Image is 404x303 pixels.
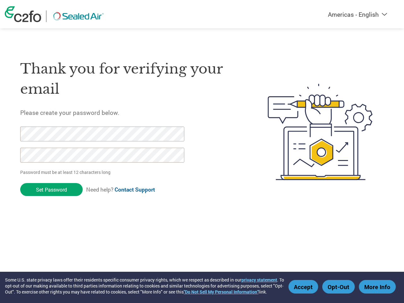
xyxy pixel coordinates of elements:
span: Need help? [86,186,155,193]
button: Opt-Out [322,280,355,294]
p: Password must be at least 12 characters long [20,169,186,175]
div: Some U.S. state privacy laws offer their residents specific consumer privacy rights, which we res... [5,277,285,295]
h1: Thank you for verifying your email [20,59,238,99]
img: Sealed Air [51,10,105,22]
a: "Do Not Sell My Personal Information" [184,289,258,295]
button: Accept [288,280,318,294]
img: create-password [257,50,384,214]
h5: Please create your password below. [20,109,238,116]
img: c2fo logo [5,6,41,22]
a: Contact Support [115,186,155,193]
a: privacy statement [241,277,277,283]
button: More Info [359,280,396,294]
input: Set Password [20,183,83,196]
